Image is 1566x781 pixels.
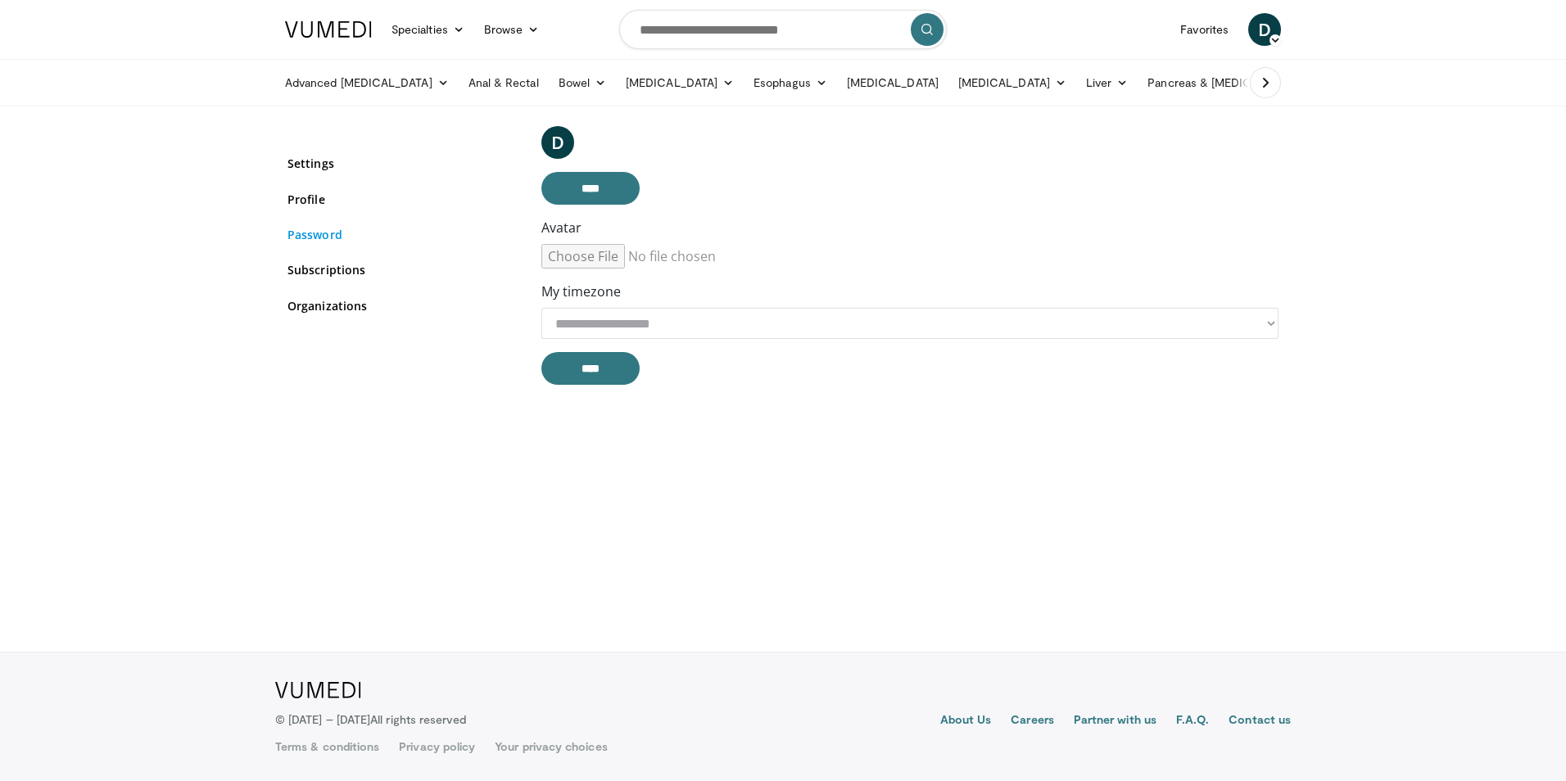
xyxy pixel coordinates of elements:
a: About Us [940,711,992,731]
label: Avatar [541,218,582,237]
a: Esophagus [744,66,837,99]
span: All rights reserved [370,712,466,726]
a: [MEDICAL_DATA] [948,66,1076,99]
a: Password [287,226,517,243]
a: Browse [474,13,550,46]
a: Advanced [MEDICAL_DATA] [275,66,459,99]
a: Bowel [549,66,616,99]
a: Profile [287,191,517,208]
a: Subscriptions [287,261,517,278]
p: © [DATE] – [DATE] [275,711,467,728]
a: Privacy policy [399,738,475,755]
a: Liver [1076,66,1138,99]
label: My timezone [541,282,621,301]
a: [MEDICAL_DATA] [837,66,948,99]
a: Terms & conditions [275,738,379,755]
a: Organizations [287,297,517,314]
a: Contact us [1229,711,1291,731]
a: Careers [1011,711,1054,731]
img: VuMedi Logo [285,21,372,38]
a: D [541,126,574,159]
a: Settings [287,155,517,172]
a: Favorites [1170,13,1238,46]
a: [MEDICAL_DATA] [616,66,744,99]
a: D [1248,13,1281,46]
a: Partner with us [1074,711,1156,731]
a: Anal & Rectal [459,66,549,99]
input: Search topics, interventions [619,10,947,49]
img: VuMedi Logo [275,682,361,698]
a: Specialties [382,13,474,46]
a: F.A.Q. [1176,711,1209,731]
a: Pancreas & [MEDICAL_DATA] [1138,66,1329,99]
a: Your privacy choices [495,738,607,755]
